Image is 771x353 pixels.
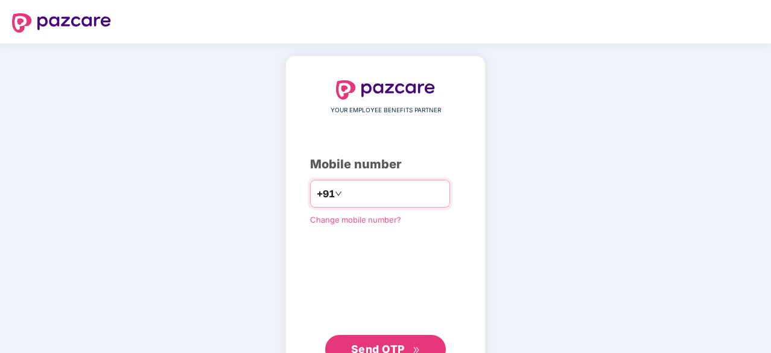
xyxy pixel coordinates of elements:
span: down [335,190,342,197]
img: logo [12,13,111,33]
span: YOUR EMPLOYEE BENEFITS PARTNER [331,106,441,115]
span: +91 [317,186,335,202]
div: Mobile number [310,155,461,174]
img: logo [336,80,435,100]
a: Change mobile number? [310,215,401,224]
